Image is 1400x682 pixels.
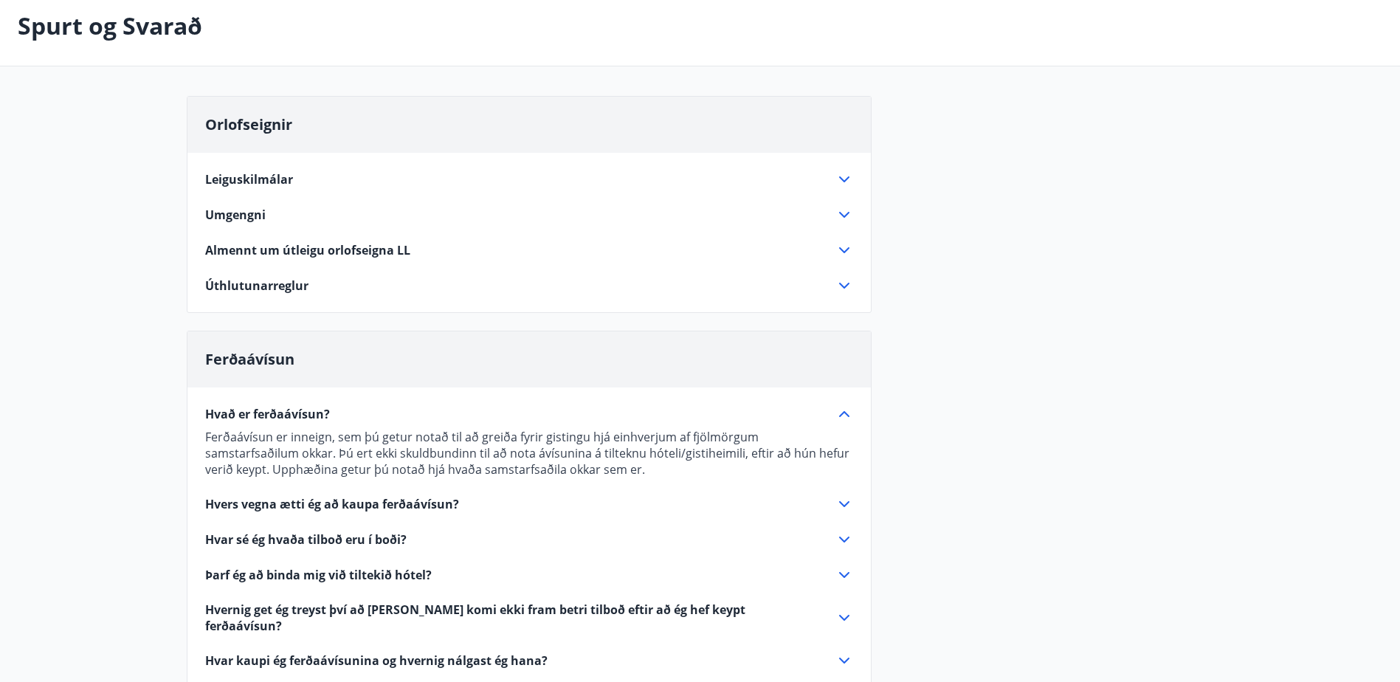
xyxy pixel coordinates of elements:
span: Hvað er ferðaávísun? [205,406,330,422]
div: Úthlutunarreglur [205,277,853,294]
span: Hvernig get ég treyst því að [PERSON_NAME] komi ekki fram betri tilboð eftir að ég hef keypt ferð... [205,602,818,634]
span: Hvar kaupi ég ferðaávísunina og hvernig nálgast ég hana? [205,652,548,669]
span: Umgengni [205,207,266,223]
div: Almennt um útleigu orlofseigna LL [205,241,853,259]
span: Úthlutunarreglur [205,278,308,294]
div: Hvar kaupi ég ferðaávísunina og hvernig nálgast ég hana? [205,652,853,669]
span: Hvers vegna ætti ég að kaupa ferðaávísun? [205,496,459,512]
div: Hvað er ferðaávísun? [205,423,853,478]
span: Almennt um útleigu orlofseigna LL [205,242,410,258]
div: Hvernig get ég treyst því að [PERSON_NAME] komi ekki fram betri tilboð eftir að ég hef keypt ferð... [205,602,853,634]
span: Leiguskilmálar [205,171,293,187]
span: Ferðaávísun [205,349,294,369]
p: Ferðaávísun er inneign, sem þú getur notað til að greiða fyrir gistingu hjá einhverjum af fjölmör... [205,429,853,478]
div: Hvað er ferðaávísun? [205,405,853,423]
div: Leiguskilmálar [205,170,853,188]
div: Hvar sé ég hvaða tilboð eru í boði? [205,531,853,548]
span: Þarf ég að binda mig við tiltekið hótel? [205,567,432,583]
div: Hvers vegna ætti ég að kaupa ferðaávísun? [205,495,853,513]
div: Þarf ég að binda mig við tiltekið hótel? [205,566,853,584]
span: Orlofseignir [205,114,292,134]
span: Hvar sé ég hvaða tilboð eru í boði? [205,531,407,548]
div: Umgengni [205,206,853,224]
p: Spurt og Svarað [18,10,202,42]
